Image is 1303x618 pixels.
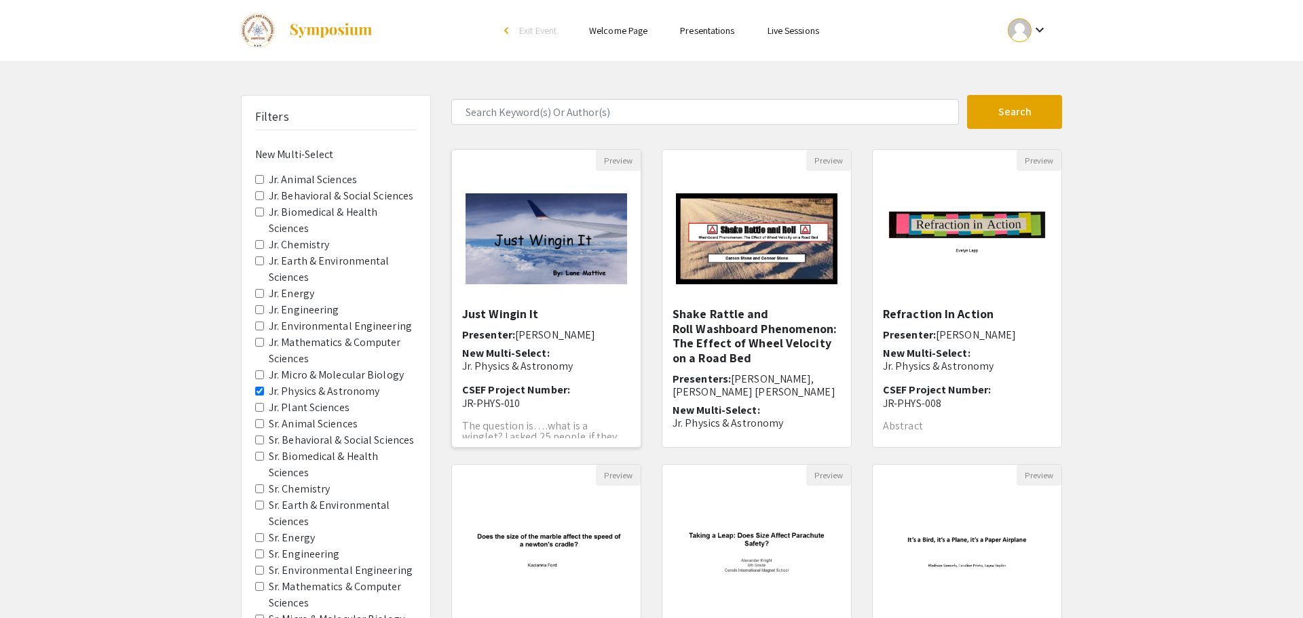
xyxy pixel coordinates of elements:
[269,334,417,367] label: Jr. Mathematics & Computer Sciences
[288,22,373,39] img: Symposium by ForagerOne
[452,180,641,298] img: <p>Just Wingin It</p>
[883,346,970,360] span: New Multi-Select:
[269,253,417,286] label: Jr. Earth & Environmental Sciences
[269,432,414,448] label: Sr. Behavioral & Social Sciences
[269,286,314,302] label: Jr. Energy
[519,24,556,37] span: Exit Event
[452,495,641,613] img: <p>Does the Size of a Marble Affect the Speed of a Newton's Cradle?</p>
[269,318,412,334] label: Jr. Environmental Engineering
[873,495,1061,613] img: <p>It's a Bird, it's Plane, it's a Paper Airplane</p>
[673,372,841,398] h6: Presenters:
[269,172,357,188] label: Jr. Animal Sciences
[883,383,991,397] span: CSEF Project Number:
[673,372,835,399] span: [PERSON_NAME], [PERSON_NAME] [PERSON_NAME]
[269,562,413,579] label: Sr. Environmental Engineering
[1017,150,1061,171] button: Preview
[10,557,58,608] iframe: Chat
[462,360,630,372] p: Jr. Physics & Astronomy
[269,237,329,253] label: Jr. Chemistry
[462,346,550,360] span: New Multi-Select:
[269,416,358,432] label: Sr. Animal Sciences
[589,24,647,37] a: Welcome Page
[806,465,851,486] button: Preview
[269,188,413,204] label: Jr. Behavioral & Social Sciences
[515,328,595,342] span: [PERSON_NAME]
[1017,465,1061,486] button: Preview
[994,15,1062,45] button: Expand account dropdown
[662,149,852,448] div: Open Presentation <p class="ql-align-center"> <strong style="background-color: transparent; color...
[596,465,641,486] button: Preview
[673,403,760,417] span: New Multi-Select:
[673,307,841,365] h5: Shake Rattle and Roll Washboard Phenomenon: The Effect of Wheel Velocity on a Road Bed
[883,328,1051,341] h6: Presenter:
[269,302,339,318] label: Jr. Engineering
[806,150,851,171] button: Preview
[596,150,641,171] button: Preview
[462,383,570,397] span: CSEF Project Number:
[936,328,1016,342] span: [PERSON_NAME]
[462,307,630,322] h5: Just Wingin It
[269,383,379,400] label: Jr. Physics & Astronomy
[872,149,1062,448] div: Open Presentation <p>Refraction In Action</p>
[1032,22,1048,38] mat-icon: Expand account dropdown
[462,328,630,341] h6: Presenter:
[255,148,417,161] h6: New Multi-Select
[269,530,315,546] label: Sr. Energy
[241,14,275,47] img: The 2024 Colorado Science & Engineering Fair
[504,26,512,35] div: arrow_back_ios
[967,95,1062,129] button: Search
[662,495,851,613] img: <p><span style="background-color: transparent; color: rgb(0, 0, 0);">Taking a Leap: Does Size Aff...
[768,24,819,37] a: Live Sessions
[883,307,1051,322] h5: Refraction In Action
[462,421,630,464] p: The question is….what is a winglet? I asked 25 people if they knew what winglets are, only 5 peop...
[269,367,404,383] label: Jr. Micro & Molecular Biology
[462,397,630,410] p: JR-PHYS-010
[883,397,1051,410] p: JR-PHYS-008
[883,419,923,433] span: Abstract
[883,360,1051,372] p: Jr. Physics & Astronomy
[451,99,959,125] input: Search Keyword(s) Or Author(s)
[673,417,841,429] p: Jr. Physics & Astronomy
[680,24,734,37] a: Presentations
[269,448,417,481] label: Sr. Biomedical & Health Sciences
[241,14,373,47] a: The 2024 Colorado Science & Engineering Fair
[269,497,417,530] label: Sr. Earth & Environmental Sciences
[269,579,417,611] label: Sr. Mathematics & Computer Sciences
[269,546,340,562] label: Sr. Engineering
[662,180,851,298] img: <p class="ql-align-center"> <strong style="background-color: transparent; color: rgb(0, 0, 0);">S...
[269,400,350,416] label: Jr. Plant Sciences
[269,481,330,497] label: Sr. Chemistry
[269,204,417,237] label: Jr. Biomedical & Health Sciences
[451,149,641,448] div: Open Presentation <p>Just Wingin It</p>
[255,109,289,124] h5: Filters
[873,180,1061,298] img: <p>Refraction In Action</p>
